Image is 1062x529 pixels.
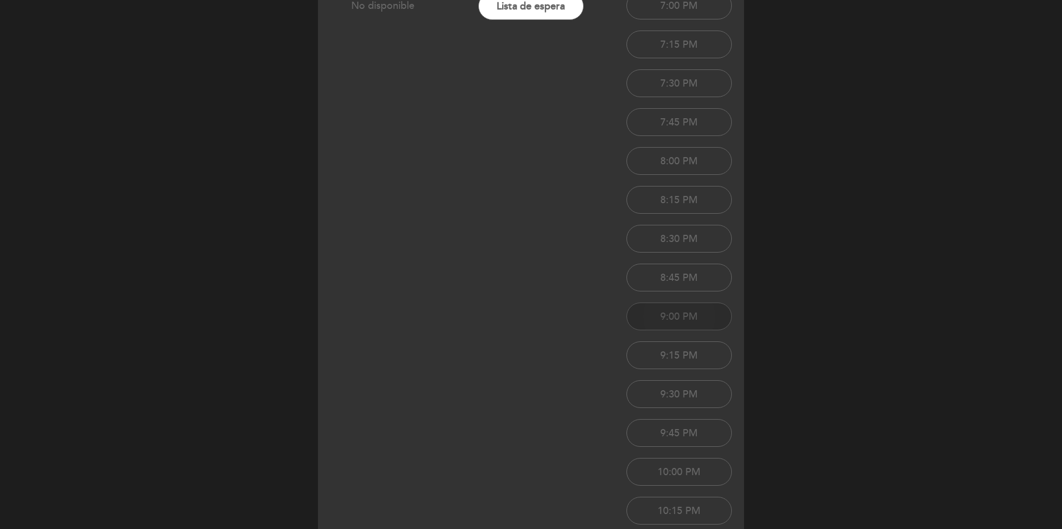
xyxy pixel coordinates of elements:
button: 8:45 PM [626,264,732,291]
button: 9:00 PM [626,303,732,330]
button: 9:15 PM [626,341,732,369]
button: 10:00 PM [626,458,732,486]
button: 9:45 PM [626,419,732,447]
button: 9:30 PM [626,380,732,408]
button: 7:45 PM [626,108,732,136]
button: 8:00 PM [626,147,732,175]
button: 7:15 PM [626,31,732,58]
button: 8:30 PM [626,225,732,253]
button: 7:30 PM [626,69,732,97]
button: 10:15 PM [626,497,732,525]
button: 8:15 PM [626,186,732,214]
